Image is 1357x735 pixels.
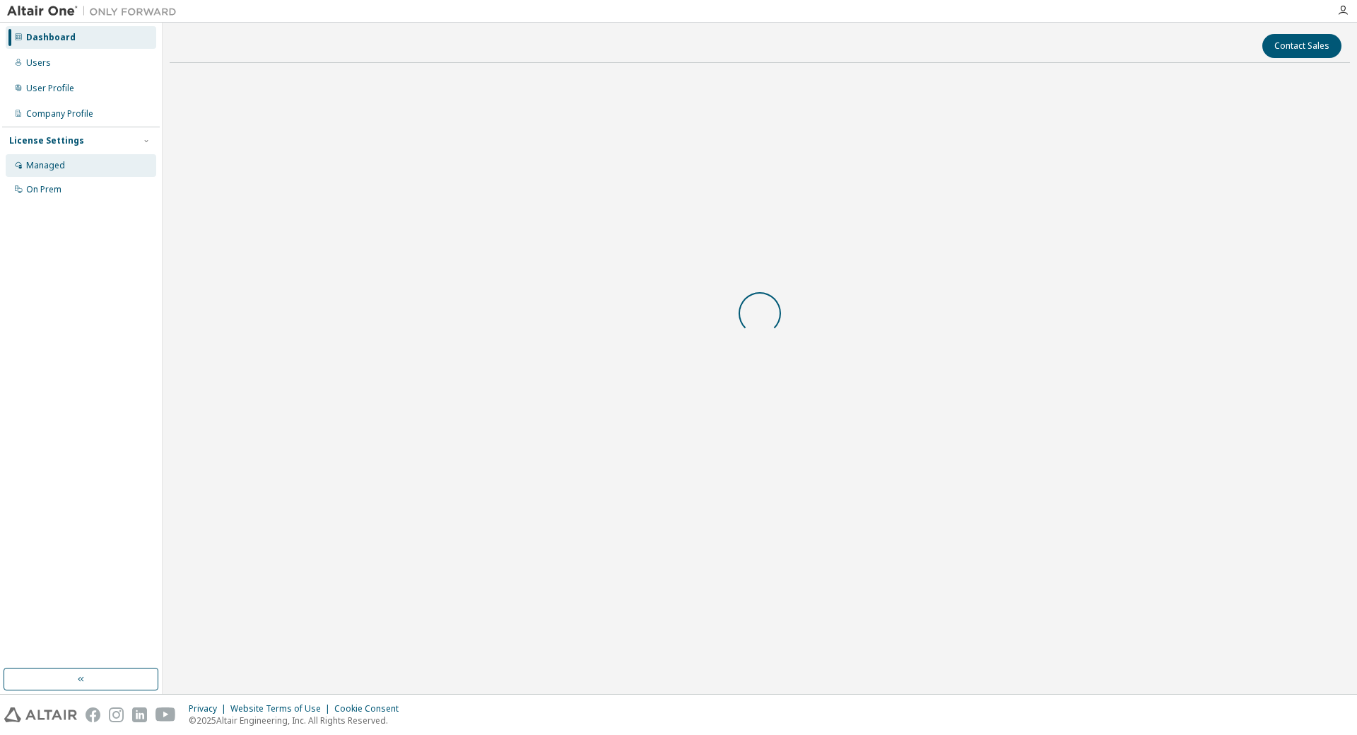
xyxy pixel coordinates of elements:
div: Website Terms of Use [230,703,334,714]
div: On Prem [26,184,61,195]
div: Company Profile [26,108,93,120]
p: © 2025 Altair Engineering, Inc. All Rights Reserved. [189,714,407,727]
div: Users [26,57,51,69]
img: youtube.svg [155,707,176,722]
img: instagram.svg [109,707,124,722]
div: License Settings [9,135,84,146]
button: Contact Sales [1262,34,1341,58]
div: Dashboard [26,32,76,43]
div: User Profile [26,83,74,94]
img: altair_logo.svg [4,707,77,722]
img: linkedin.svg [132,707,147,722]
div: Managed [26,160,65,171]
div: Privacy [189,703,230,714]
img: Altair One [7,4,184,18]
img: facebook.svg [86,707,100,722]
div: Cookie Consent [334,703,407,714]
